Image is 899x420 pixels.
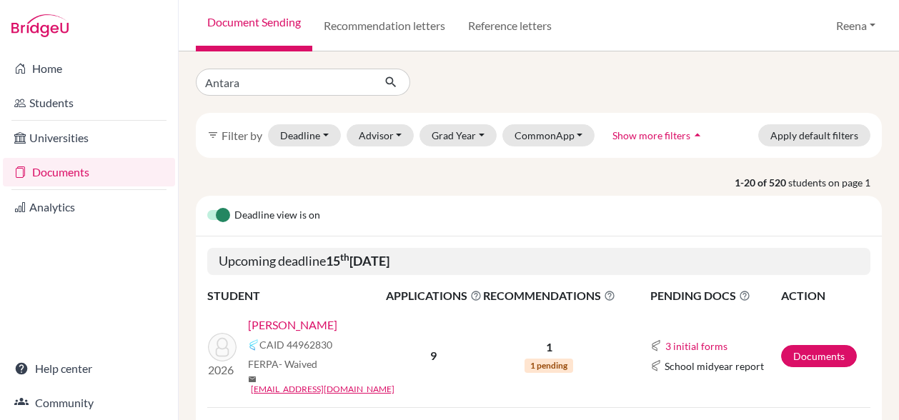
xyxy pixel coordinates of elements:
[690,128,705,142] i: arrow_drop_up
[3,54,175,83] a: Home
[248,316,337,334] a: [PERSON_NAME]
[781,345,857,367] a: Documents
[612,129,690,141] span: Show more filters
[650,360,662,371] img: Common App logo
[279,358,317,370] span: - Waived
[207,248,870,275] h5: Upcoming deadline
[208,361,237,379] p: 2026
[758,124,870,146] button: Apply default filters
[3,389,175,417] a: Community
[268,124,341,146] button: Deadline
[3,193,175,221] a: Analytics
[650,287,780,304] span: PENDING DOCS
[483,339,615,356] p: 1
[788,175,882,190] span: students on page 1
[222,129,262,142] span: Filter by
[386,287,482,304] span: APPLICATIONS
[259,337,332,352] span: CAID 44962830
[665,338,728,354] button: 3 initial forms
[430,349,437,362] b: 9
[650,340,662,351] img: Common App logo
[251,383,394,396] a: [EMAIL_ADDRESS][DOMAIN_NAME]
[3,124,175,152] a: Universities
[11,14,69,37] img: Bridge-U
[600,124,717,146] button: Show more filtersarrow_drop_up
[326,253,389,269] b: 15 [DATE]
[665,359,764,374] span: School midyear report
[3,158,175,186] a: Documents
[3,89,175,117] a: Students
[780,286,870,305] th: ACTION
[340,251,349,263] sup: th
[419,124,497,146] button: Grad Year
[207,286,385,305] th: STUDENT
[483,287,615,304] span: RECOMMENDATIONS
[830,12,882,39] button: Reena
[248,375,257,384] span: mail
[248,356,317,371] span: FERPA
[735,175,788,190] strong: 1-20 of 520
[525,359,573,373] span: 1 pending
[208,333,237,361] img: Alsaffar, Zahraa
[347,124,414,146] button: Advisor
[3,354,175,383] a: Help center
[502,124,595,146] button: CommonApp
[207,129,219,141] i: filter_list
[234,207,320,224] span: Deadline view is on
[248,339,259,351] img: Common App logo
[196,69,373,96] input: Find student by name...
